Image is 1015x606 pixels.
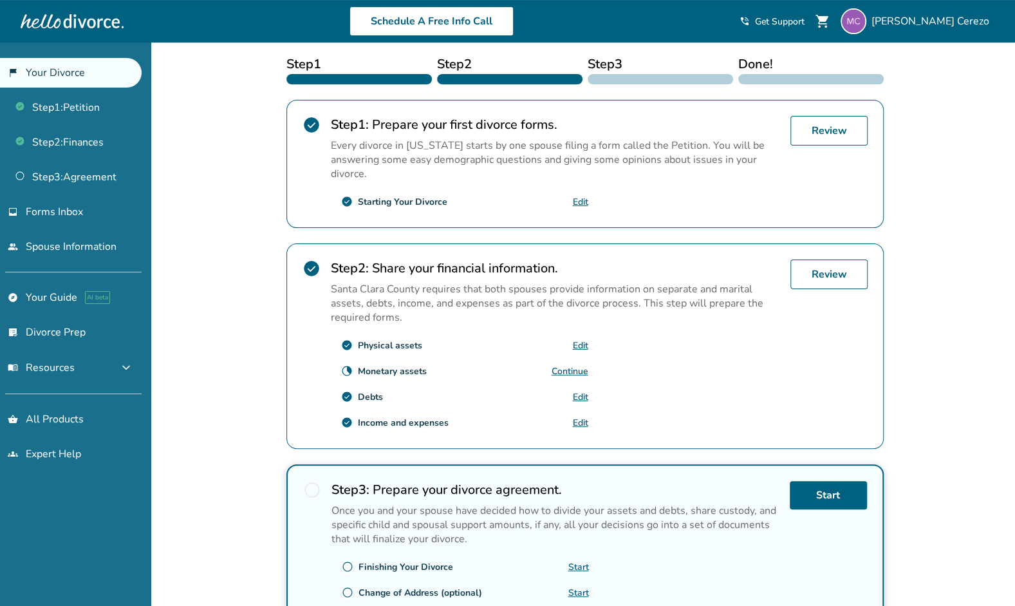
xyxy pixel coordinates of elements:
[331,138,780,181] p: Every divorce in [US_STATE] starts by one spouse filing a form called the Petition. You will be a...
[738,55,884,74] span: Done!
[437,55,582,74] span: Step 2
[8,68,18,78] span: flag_2
[331,116,780,133] h2: Prepare your first divorce forms.
[358,391,383,403] div: Debts
[303,260,321,278] span: check_circle
[8,449,18,459] span: groups
[8,241,18,252] span: people
[8,414,18,424] span: shopping_basket
[8,207,18,217] span: inbox
[871,14,994,28] span: [PERSON_NAME] Cerezo
[790,260,868,289] a: Review
[342,561,353,573] span: radio_button_unchecked
[740,15,805,28] a: phone_in_talkGet Support
[342,587,353,598] span: radio_button_unchecked
[755,15,805,28] span: Get Support
[841,8,866,34] img: mcerezogt@gmail.com
[303,481,321,499] span: radio_button_unchecked
[568,587,589,599] a: Start
[331,260,369,277] strong: Step 2 :
[573,417,588,429] a: Edit
[331,260,780,277] h2: Share your financial information.
[951,544,1015,606] iframe: Chat Widget
[573,339,588,352] a: Edit
[8,361,75,375] span: Resources
[358,417,449,429] div: Income and expenses
[341,196,353,207] span: check_circle
[588,55,733,74] span: Step 3
[341,417,353,428] span: check_circle
[358,365,427,377] div: Monetary assets
[573,391,588,403] a: Edit
[331,282,780,325] p: Santa Clara County requires that both spouses provide information on separate and marital assets,...
[815,14,830,29] span: shopping_cart
[358,196,447,208] div: Starting Your Divorce
[358,339,422,352] div: Physical assets
[740,16,750,26] span: phone_in_talk
[8,363,18,373] span: menu_book
[26,205,83,219] span: Forms Inbox
[331,481,369,498] strong: Step 3 :
[341,391,353,402] span: check_circle
[790,481,867,509] a: Start
[573,196,588,208] a: Edit
[349,6,514,36] a: Schedule A Free Info Call
[359,587,482,599] div: Change of Address (optional)
[790,116,868,146] a: Review
[118,360,134,375] span: expand_more
[331,481,779,498] h2: Prepare your divorce agreement.
[331,116,369,133] strong: Step 1 :
[85,291,110,304] span: AI beta
[552,365,588,377] a: Continue
[341,365,353,377] span: clock_loader_40
[359,561,453,573] div: Finishing Your Divorce
[8,292,18,303] span: explore
[341,339,353,351] span: check_circle
[331,504,779,546] p: Once you and your spouse have decided how to divide your assets and debts, share custody, and spe...
[286,55,432,74] span: Step 1
[8,327,18,337] span: list_alt_check
[303,116,321,134] span: check_circle
[568,561,589,573] a: Start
